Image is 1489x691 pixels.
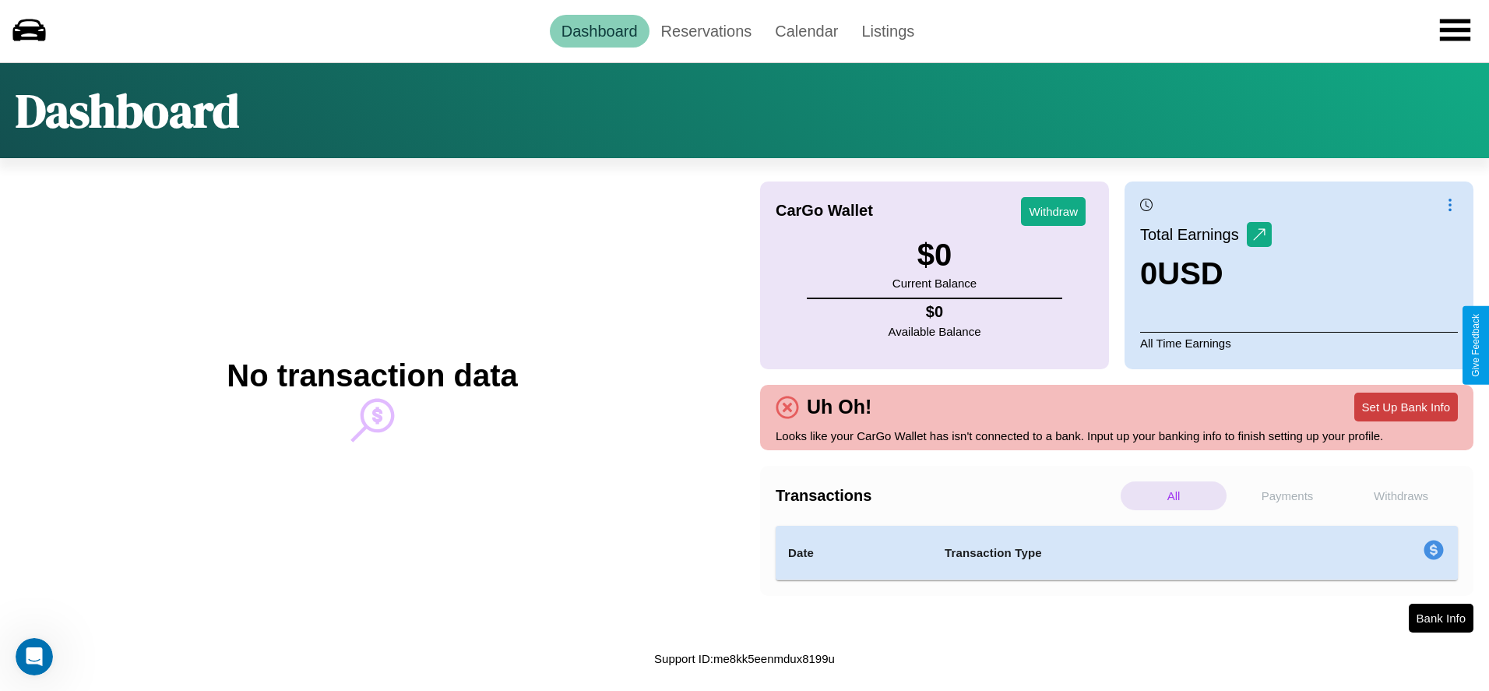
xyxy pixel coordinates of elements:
[550,15,649,48] a: Dashboard
[1021,197,1086,226] button: Withdraw
[892,238,977,273] h3: $ 0
[1348,481,1454,510] p: Withdraws
[1140,256,1272,291] h3: 0 USD
[889,303,981,321] h4: $ 0
[1354,393,1458,421] button: Set Up Bank Info
[892,273,977,294] p: Current Balance
[763,15,850,48] a: Calendar
[654,648,835,669] p: Support ID: me8kk5eenmdux8199u
[788,544,920,562] h4: Date
[776,202,873,220] h4: CarGo Wallet
[649,15,764,48] a: Reservations
[16,79,239,143] h1: Dashboard
[776,526,1458,580] table: simple table
[776,425,1458,446] p: Looks like your CarGo Wallet has isn't connected to a bank. Input up your banking info to finish ...
[1470,314,1481,377] div: Give Feedback
[1121,481,1227,510] p: All
[1140,332,1458,354] p: All Time Earnings
[799,396,879,418] h4: Uh Oh!
[16,638,53,675] iframe: Intercom live chat
[945,544,1297,562] h4: Transaction Type
[1140,220,1247,249] p: Total Earnings
[227,358,517,393] h2: No transaction data
[889,321,981,342] p: Available Balance
[1409,604,1473,633] button: Bank Info
[850,15,926,48] a: Listings
[776,487,1117,505] h4: Transactions
[1234,481,1340,510] p: Payments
